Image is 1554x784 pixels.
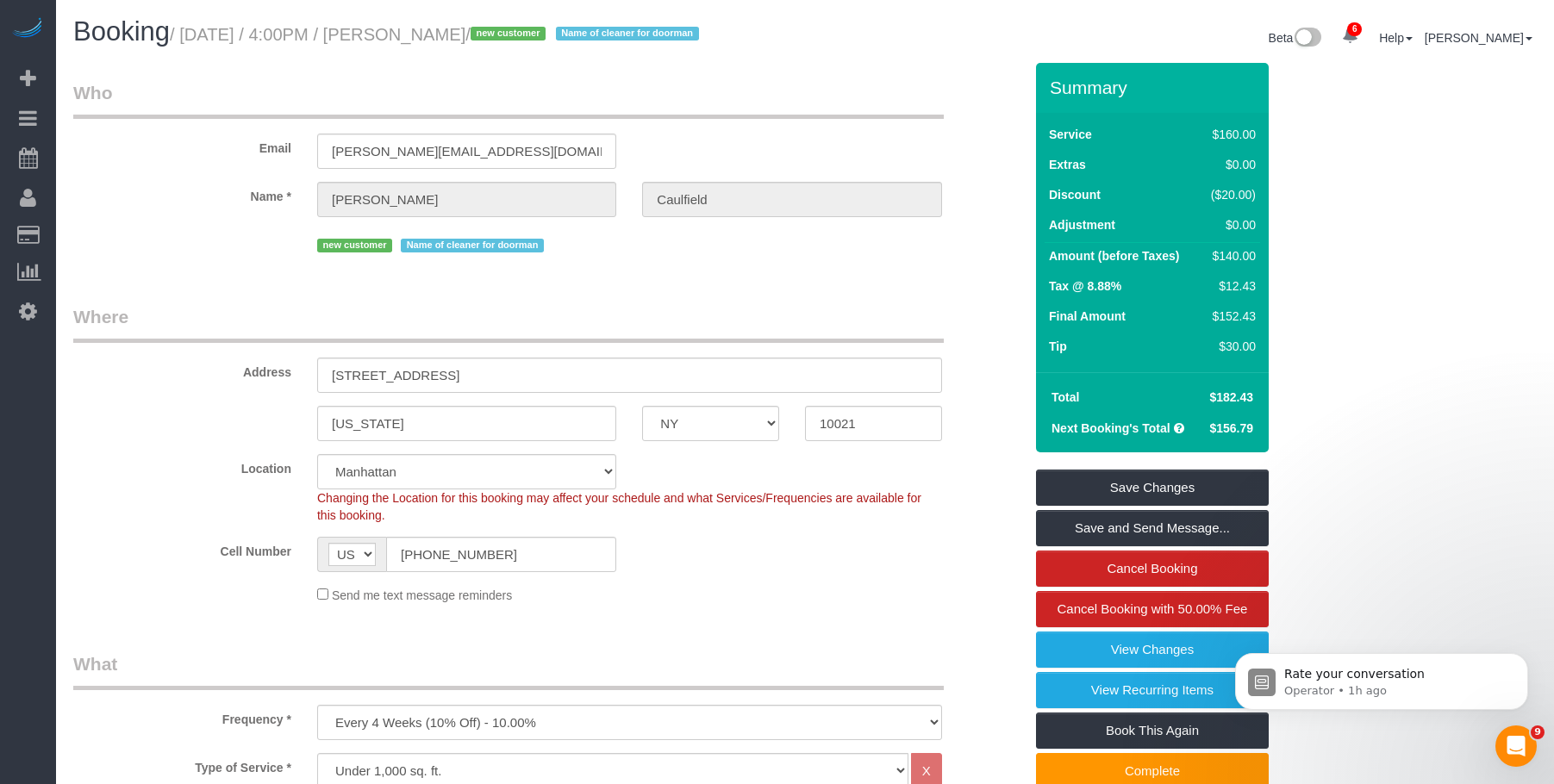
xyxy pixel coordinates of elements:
strong: Total [1052,390,1079,404]
div: $0.00 [1204,216,1256,233]
label: Frequency * [60,705,304,728]
span: Name of cleaner for doorman [401,239,544,252]
label: Tax @ 8.88% [1049,277,1121,295]
input: Zip Code [805,406,942,441]
span: Cancel Booking with 50.00% Fee [1058,601,1248,616]
input: Email [317,134,616,169]
div: $140.00 [1204,247,1256,264]
a: 6 [1333,17,1367,55]
div: $152.43 [1204,308,1256,325]
div: $160.00 [1204,126,1256,143]
legend: Where [73,304,944,343]
img: Automaid Logo [10,17,45,41]
input: City [317,406,616,441]
strong: Next Booking's Total [1052,421,1170,435]
span: / [465,25,703,44]
span: new customer [471,27,546,40]
img: New interface [1293,28,1321,50]
label: Type of Service * [60,753,304,776]
div: ($20.00) [1204,186,1256,203]
input: First Name [317,182,616,217]
label: Location [60,454,304,477]
label: Tip [1049,338,1067,355]
small: / [DATE] / 4:00PM / [PERSON_NAME] [170,25,704,44]
a: Save Changes [1036,470,1269,506]
span: $156.79 [1209,421,1253,435]
span: new customer [317,239,392,252]
a: Cancel Booking [1036,551,1269,587]
a: Help [1379,31,1413,45]
span: Changing the Location for this booking may affect your schedule and what Services/Frequencies are... [317,491,921,522]
label: Email [60,134,304,157]
span: $182.43 [1209,390,1253,404]
a: Save and Send Message... [1036,510,1269,546]
a: Beta [1269,31,1322,45]
label: Adjustment [1049,216,1115,233]
a: View Changes [1036,632,1269,668]
label: Address [60,358,304,381]
input: Cell Number [386,537,616,572]
legend: What [73,651,944,690]
label: Cell Number [60,537,304,560]
label: Final Amount [1049,308,1126,325]
a: View Recurring Items [1036,672,1269,708]
span: 9 [1531,725,1545,739]
span: Send me text message reminders [332,588,512,602]
label: Discount [1049,186,1101,203]
a: [PERSON_NAME] [1425,31,1532,45]
span: Name of cleaner for doorman [556,27,699,40]
div: $30.00 [1204,338,1256,355]
input: Last Name [642,182,941,217]
iframe: Intercom notifications message [1209,617,1554,737]
label: Name * [60,182,304,205]
h3: Summary [1050,78,1260,97]
label: Amount (before Taxes) [1049,247,1179,264]
label: Extras [1049,156,1086,173]
iframe: Intercom live chat [1495,725,1537,767]
a: Book This Again [1036,712,1269,749]
span: 6 [1347,22,1362,36]
legend: Who [73,80,944,119]
span: Booking [73,16,170,47]
label: Service [1049,126,1092,143]
div: $12.43 [1204,277,1256,295]
div: $0.00 [1204,156,1256,173]
a: Cancel Booking with 50.00% Fee [1036,591,1269,627]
